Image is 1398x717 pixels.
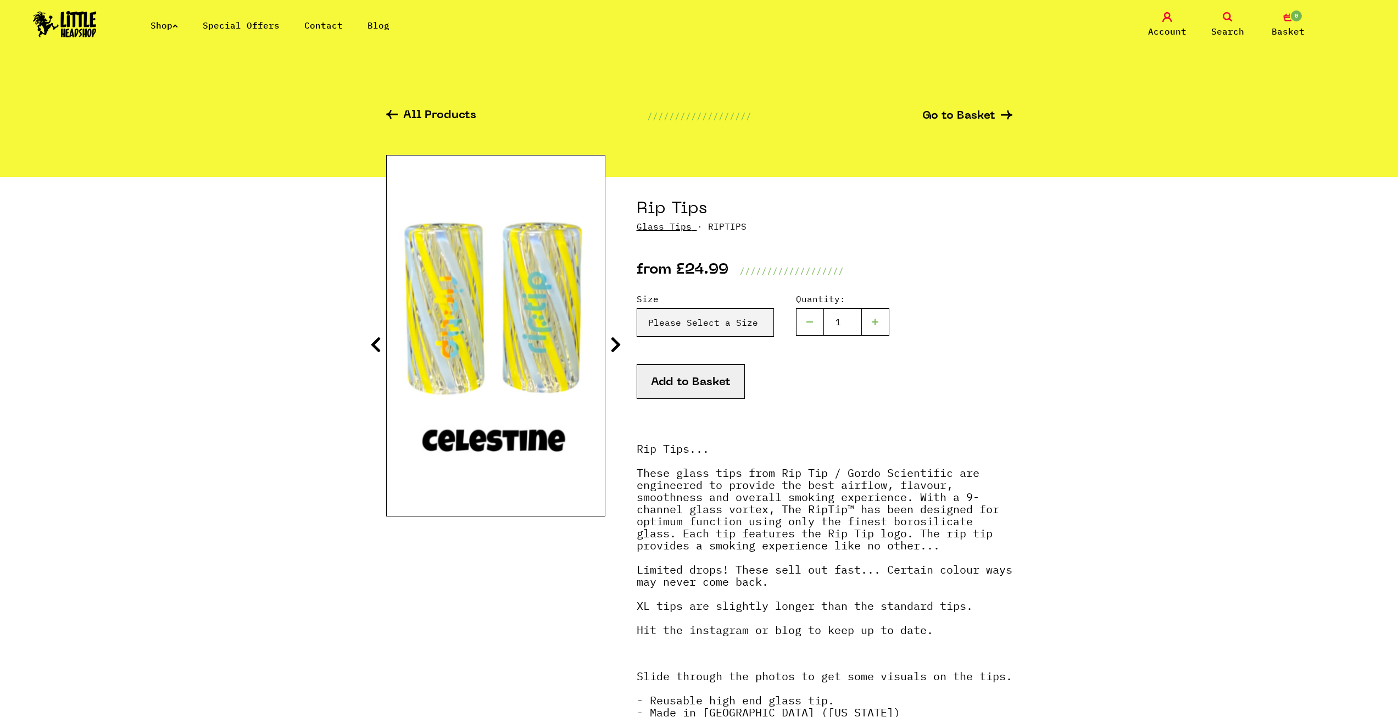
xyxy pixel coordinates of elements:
[647,109,751,123] p: ///////////////////
[637,221,692,232] a: Glass Tips
[203,20,280,31] a: Special Offers
[637,364,745,399] button: Add to Basket
[1211,25,1244,38] span: Search
[637,199,1012,220] h1: Rip Tips
[1272,25,1305,38] span: Basket
[304,20,343,31] a: Contact
[1200,12,1255,38] a: Search
[637,441,1012,637] strong: Rip Tips... These glass tips from Rip Tip / Gordo Scientific are engineered to provide the best a...
[151,20,178,31] a: Shop
[33,11,97,37] img: Little Head Shop Logo
[1290,9,1303,23] span: 0
[386,110,476,123] a: All Products
[823,308,862,336] input: 1
[922,110,1012,122] a: Go to Basket
[637,220,1012,233] p: · RIPTIPS
[637,292,774,305] label: Size
[387,199,605,472] img: Rip Tips image 1
[796,292,889,305] label: Quantity:
[1148,25,1187,38] span: Account
[637,264,728,277] p: from £24.99
[739,264,844,277] p: ///////////////////
[367,20,389,31] a: Blog
[1261,12,1316,38] a: 0 Basket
